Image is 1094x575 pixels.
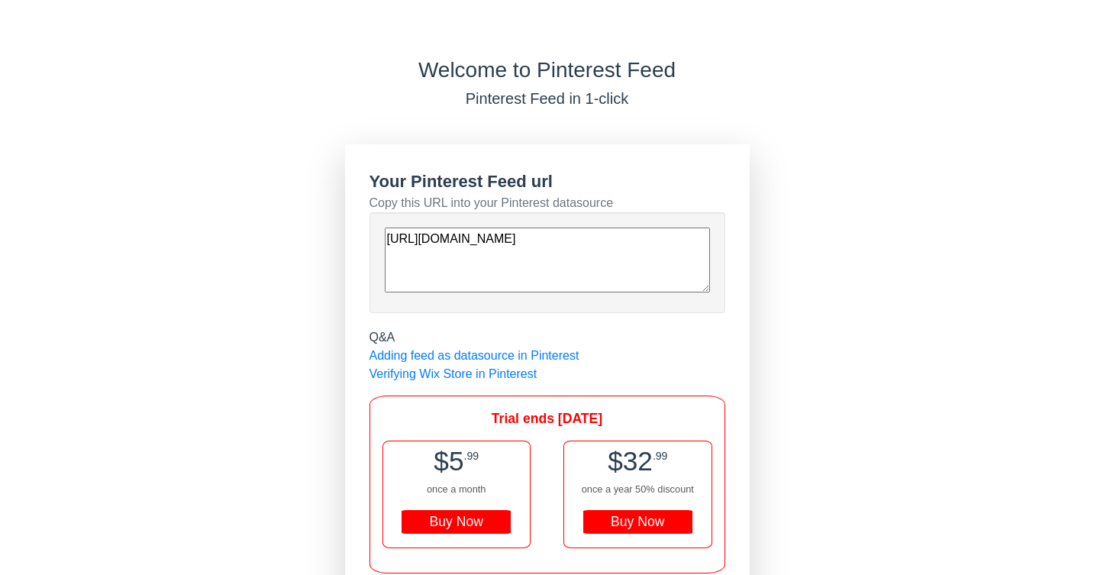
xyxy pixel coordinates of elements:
span: $32 [608,446,653,476]
div: once a year 50% discount [564,482,711,496]
div: Trial ends [DATE] [382,409,712,428]
a: Verifying Wix Store in Pinterest [370,367,537,380]
div: once a month [383,482,530,496]
span: .99 [653,450,668,462]
a: Adding feed as datasource in Pinterest [370,349,579,362]
div: Copy this URL into your Pinterest datasource [370,194,725,212]
span: $5 [434,446,463,476]
div: Your Pinterest Feed url [370,169,725,194]
div: Q&A [370,328,725,347]
div: Buy Now [402,510,511,535]
span: .99 [463,450,479,462]
div: Buy Now [583,510,692,535]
